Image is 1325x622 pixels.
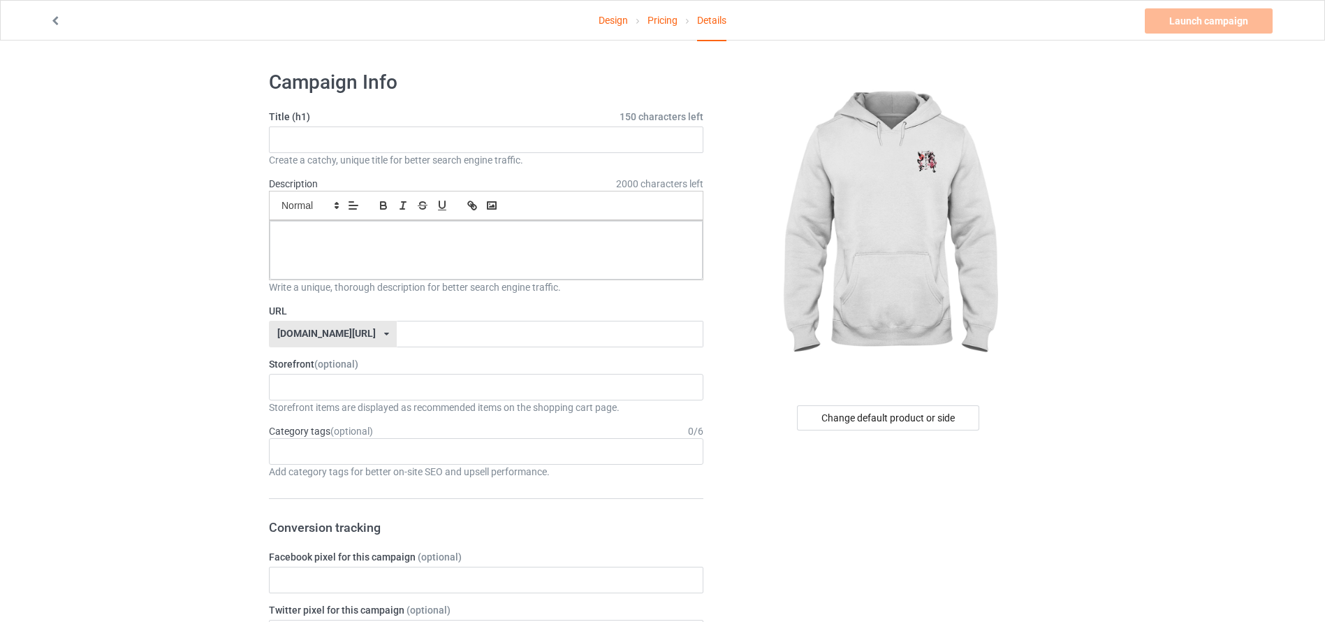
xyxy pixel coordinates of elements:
span: (optional) [314,359,358,370]
h3: Conversion tracking [269,519,703,535]
h1: Campaign Info [269,70,703,95]
div: Add category tags for better on-site SEO and upsell performance. [269,465,703,479]
label: Facebook pixel for this campaign [269,550,703,564]
label: Description [269,178,318,189]
label: Twitter pixel for this campaign [269,603,703,617]
span: (optional) [330,426,373,437]
span: (optional) [407,605,451,616]
a: Pricing [647,1,678,40]
div: [DOMAIN_NAME][URL] [277,328,376,338]
div: Details [697,1,726,41]
div: 0 / 6 [688,424,703,438]
span: 150 characters left [620,110,703,124]
div: Write a unique, thorough description for better search engine traffic. [269,280,703,294]
label: URL [269,304,703,318]
div: Storefront items are displayed as recommended items on the shopping cart page. [269,400,703,414]
div: Create a catchy, unique title for better search engine traffic. [269,153,703,167]
div: Change default product or side [797,405,979,431]
a: Design [599,1,628,40]
label: Title (h1) [269,110,703,124]
span: (optional) [418,551,462,563]
label: Category tags [269,424,373,438]
span: 2000 characters left [616,177,703,191]
label: Storefront [269,357,703,371]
